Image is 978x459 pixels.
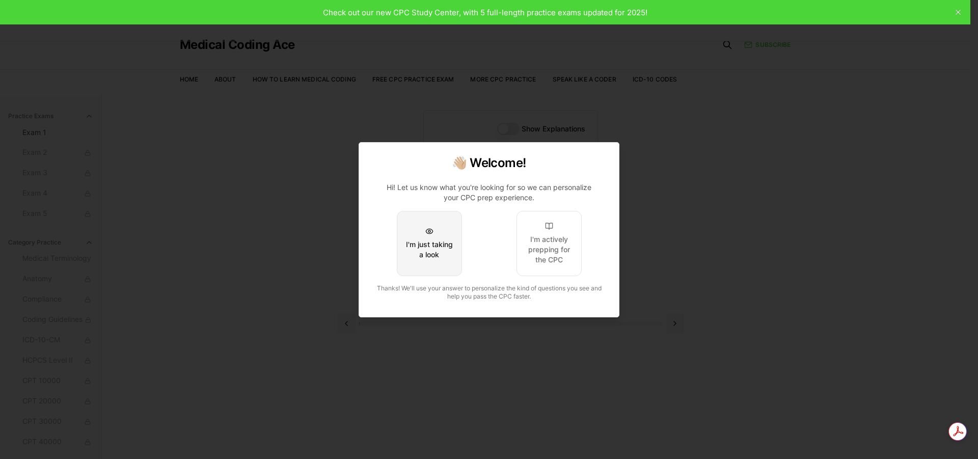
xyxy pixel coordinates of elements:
[525,234,573,265] div: I'm actively prepping for the CPC
[405,239,453,260] div: I'm just taking a look
[377,284,602,300] span: Thanks! We'll use your answer to personalize the kind of questions you see and help you pass the ...
[397,211,462,276] button: I'm just taking a look
[379,182,599,203] p: Hi! Let us know what you're looking for so we can personalize your CPC prep experience.
[517,211,582,276] button: I'm actively prepping for the CPC
[371,155,607,171] h2: 👋🏼 Welcome!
